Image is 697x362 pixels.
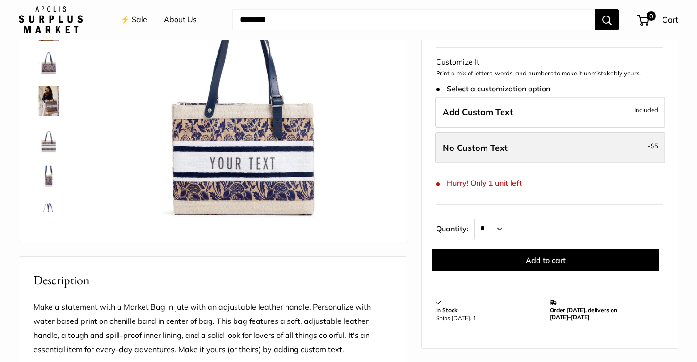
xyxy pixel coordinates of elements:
[651,142,658,149] span: $5
[436,69,663,78] p: Print a mix of letters, words, and numbers to make it unmistakably yours.
[32,122,66,156] a: Petite Market Bag in Blue Porcelain with Adjustable Handle
[436,314,545,321] p: Ships [DATE]. 1
[435,132,665,164] label: Leave Blank
[32,84,66,118] a: Petite Market Bag in Blue Porcelain with Adjustable Handle
[638,12,678,27] a: 0 Cart
[19,6,83,33] img: Apolis: Surplus Market
[443,107,513,117] span: Add Custom Text
[34,123,64,154] img: Petite Market Bag in Blue Porcelain with Adjustable Handle
[436,306,458,313] strong: In Stock
[32,159,66,193] a: Petite Market Bag in Blue Porcelain with Adjustable Handle
[595,9,619,30] button: Search
[436,84,550,93] span: Select a customization option
[436,179,521,188] span: Hurry! Only 1 unit left
[34,271,393,289] h2: Description
[647,11,656,21] span: 0
[120,13,147,27] a: ⚡️ Sale
[550,306,617,320] strong: Order [DATE], delivers on [DATE]–[DATE]
[435,97,665,128] label: Add Custom Text
[32,197,66,231] a: Petite Market Bag in Blue Porcelain with Adjustable Handle
[32,46,66,80] a: Petite Market Bag in Blue Porcelain with Adjustable Handle
[34,48,64,78] img: Petite Market Bag in Blue Porcelain with Adjustable Handle
[436,215,474,239] label: Quantity:
[34,300,393,357] p: Make a statement with a Market Bag in jute with an adjustable leather handle. Personalize with wa...
[34,161,64,191] img: Petite Market Bag in Blue Porcelain with Adjustable Handle
[648,140,658,151] span: -
[232,9,595,30] input: Search...
[34,86,64,116] img: Petite Market Bag in Blue Porcelain with Adjustable Handle
[634,104,658,115] span: Included
[436,55,663,69] div: Customize It
[662,15,678,25] span: Cart
[443,142,508,153] span: No Custom Text
[432,248,659,271] button: Add to cart
[34,199,64,229] img: Petite Market Bag in Blue Porcelain with Adjustable Handle
[164,13,197,27] a: About Us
